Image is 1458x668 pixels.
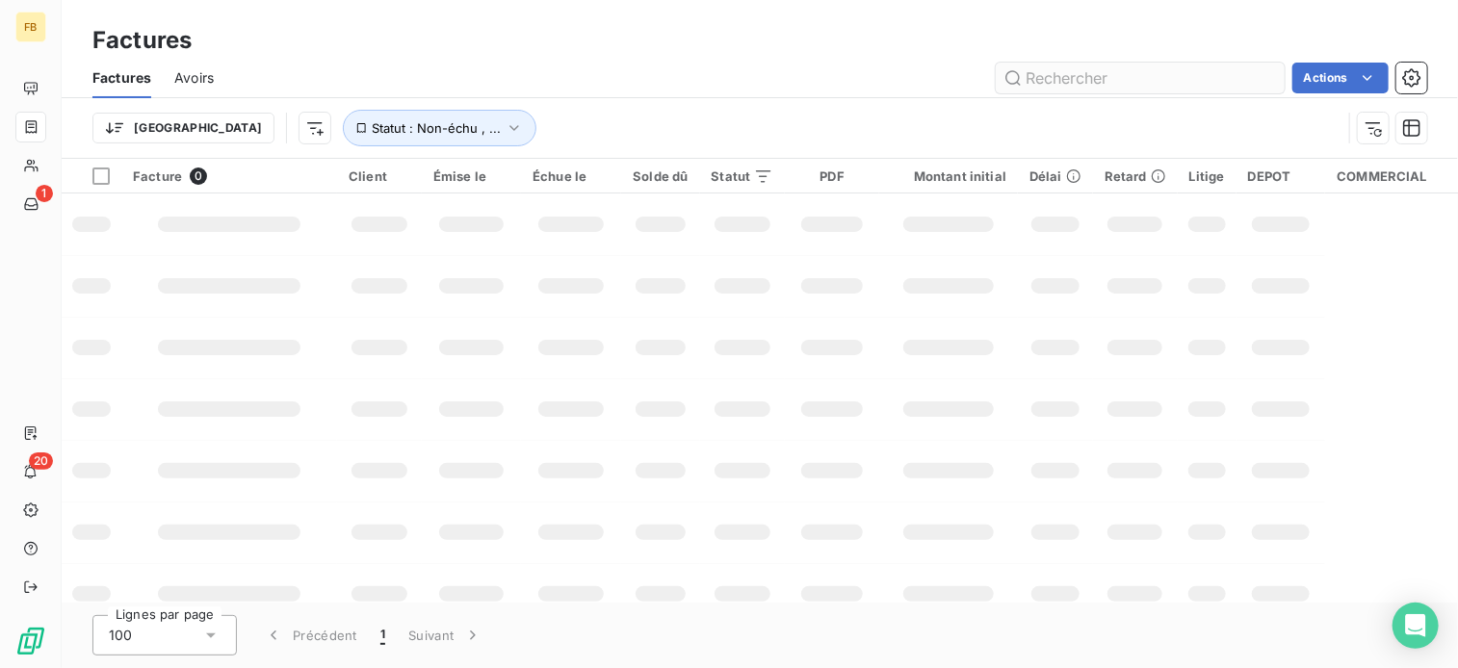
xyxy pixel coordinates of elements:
[633,168,688,184] div: Solde dû
[369,615,397,655] button: 1
[92,68,151,88] span: Factures
[92,23,192,58] h3: Factures
[174,68,214,88] span: Avoirs
[1248,168,1315,184] div: DEPOT
[1105,168,1166,184] div: Retard
[349,168,410,184] div: Client
[252,615,369,655] button: Précédent
[380,626,385,645] span: 1
[1292,63,1389,93] button: Actions
[190,167,207,185] span: 0
[36,185,53,202] span: 1
[92,113,274,143] button: [GEOGRAPHIC_DATA]
[1189,168,1225,184] div: Litige
[372,120,501,136] span: Statut : Non-échu , ...
[712,168,774,184] div: Statut
[15,12,46,42] div: FB
[891,168,1006,184] div: Montant initial
[15,626,46,656] img: Logo LeanPay
[109,626,132,645] span: 100
[533,168,610,184] div: Échue le
[1029,168,1081,184] div: Délai
[433,168,509,184] div: Émise le
[29,452,53,470] span: 20
[796,168,867,184] div: PDF
[397,615,494,655] button: Suivant
[996,63,1285,93] input: Rechercher
[343,110,536,146] button: Statut : Non-échu , ...
[133,168,182,184] span: Facture
[1393,603,1439,649] div: Open Intercom Messenger
[1337,168,1450,184] div: COMMERCIAL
